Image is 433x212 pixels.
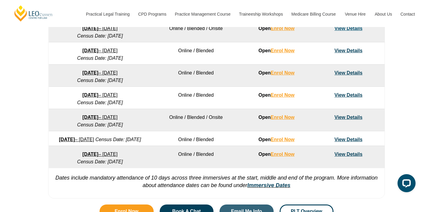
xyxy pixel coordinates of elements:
a: Enrol Now [271,26,294,31]
strong: Open [258,48,294,53]
a: Medicare Billing Course [287,1,340,27]
a: Practice Management Course [170,1,235,27]
strong: [DATE] [82,26,98,31]
a: Immersive Dates [247,182,290,188]
a: Traineeship Workshops [235,1,287,27]
strong: [DATE] [59,137,75,142]
strong: [DATE] [82,115,98,120]
a: View Details [334,152,362,157]
a: View Details [334,70,362,75]
a: [DATE]– [DATE] [82,152,118,157]
a: Enrol Now [271,152,294,157]
strong: Open [258,137,294,142]
td: Online / Blended [151,131,240,146]
strong: Open [258,26,294,31]
td: Online / Blended / Onsite [151,109,240,131]
a: Enrol Now [271,70,294,75]
td: Online / Blended [151,65,240,87]
a: Contact [396,1,419,27]
em: Census Date: [DATE] [77,159,123,164]
a: CPD Programs [134,1,170,27]
a: View Details [334,92,362,98]
a: View Details [334,137,362,142]
a: Venue Hire [340,1,370,27]
strong: Open [258,70,294,75]
a: [PERSON_NAME] Centre for Law [14,5,54,22]
strong: [DATE] [82,92,98,98]
td: Online / Blended [151,146,240,168]
strong: [DATE] [82,48,98,53]
strong: Open [258,115,294,120]
a: Enrol Now [271,48,294,53]
em: Census Date: [DATE] [77,100,123,105]
a: About Us [370,1,396,27]
td: Online / Blended / Onsite [151,20,240,42]
a: [DATE]– [DATE] [82,92,118,98]
em: Census Date: [DATE] [95,137,141,142]
em: Census Date: [DATE] [77,56,123,61]
iframe: LiveChat chat widget [393,172,418,197]
a: [DATE]– [DATE] [82,70,118,75]
td: Online / Blended [151,42,240,65]
strong: [DATE] [82,70,98,75]
em: Census Date: [DATE] [77,33,123,38]
a: View Details [334,115,362,120]
strong: [DATE] [82,152,98,157]
a: Practical Legal Training [81,1,134,27]
a: Enrol Now [271,137,294,142]
a: Enrol Now [271,92,294,98]
em: Census Date: [DATE] [77,122,123,127]
a: [DATE]– [DATE] [82,48,118,53]
a: View Details [334,26,362,31]
td: Online / Blended [151,87,240,109]
a: View Details [334,48,362,53]
a: [DATE]– [DATE] [82,115,118,120]
strong: Open [258,92,294,98]
em: Dates include mandatory attendance of 10 days across three immersives at the start, middle and en... [55,175,378,188]
a: [DATE]– [DATE] [59,137,94,142]
em: Census Date: [DATE] [77,78,123,83]
a: Enrol Now [271,115,294,120]
a: [DATE]– [DATE] [82,26,118,31]
strong: Open [258,152,294,157]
